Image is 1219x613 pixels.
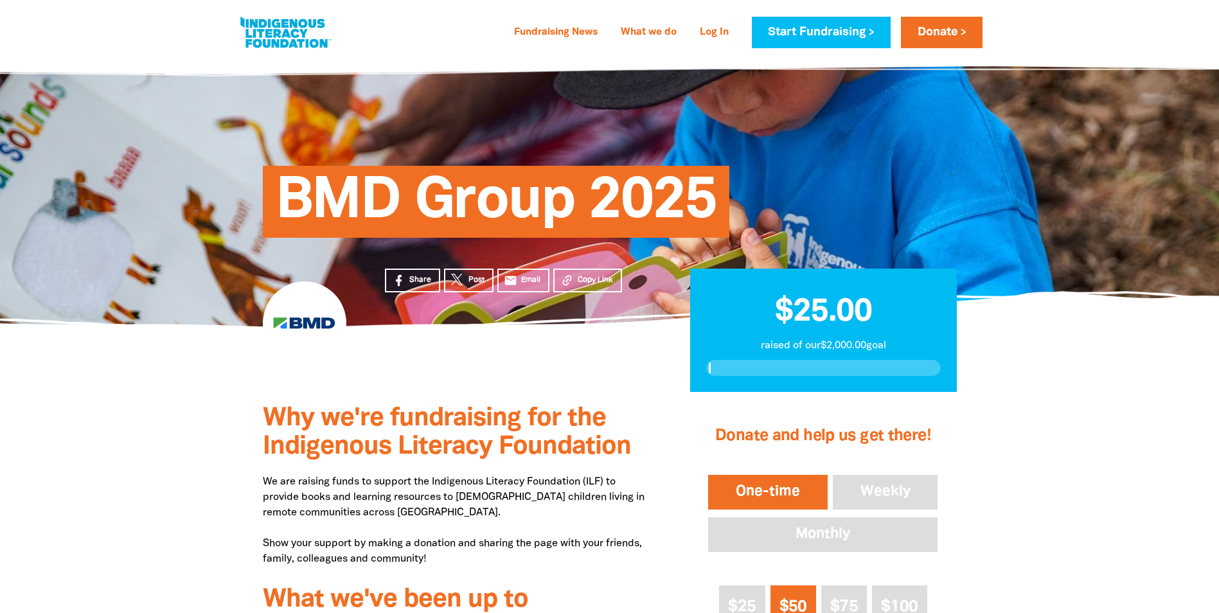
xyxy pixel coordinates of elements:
span: Email [521,274,540,286]
span: Post [468,274,485,286]
p: We are raising funds to support the Indigenous Literacy Foundation (ILF) to provide books and lea... [263,474,652,567]
a: Post [444,269,494,292]
span: BMD Group 2025 [276,175,717,238]
h2: Donate and help us get there! [706,411,940,462]
a: emailEmail [497,269,550,292]
a: What we do [613,22,684,43]
button: Copy Link [553,269,622,292]
span: Why we're fundraising for the Indigenous Literacy Foundation [263,407,631,459]
p: raised of our $2,000.00 goal [706,338,941,353]
i: email [504,274,517,287]
button: One-time [706,472,830,512]
a: Share [385,269,440,292]
span: Copy Link [578,274,613,286]
a: Donate [901,17,982,48]
button: Monthly [706,515,940,555]
a: Start Fundraising [752,17,891,48]
a: Fundraising News [506,22,605,43]
a: Log In [692,22,736,43]
button: Weekly [830,472,941,512]
span: $25.00 [775,298,872,327]
span: Share [409,274,431,286]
